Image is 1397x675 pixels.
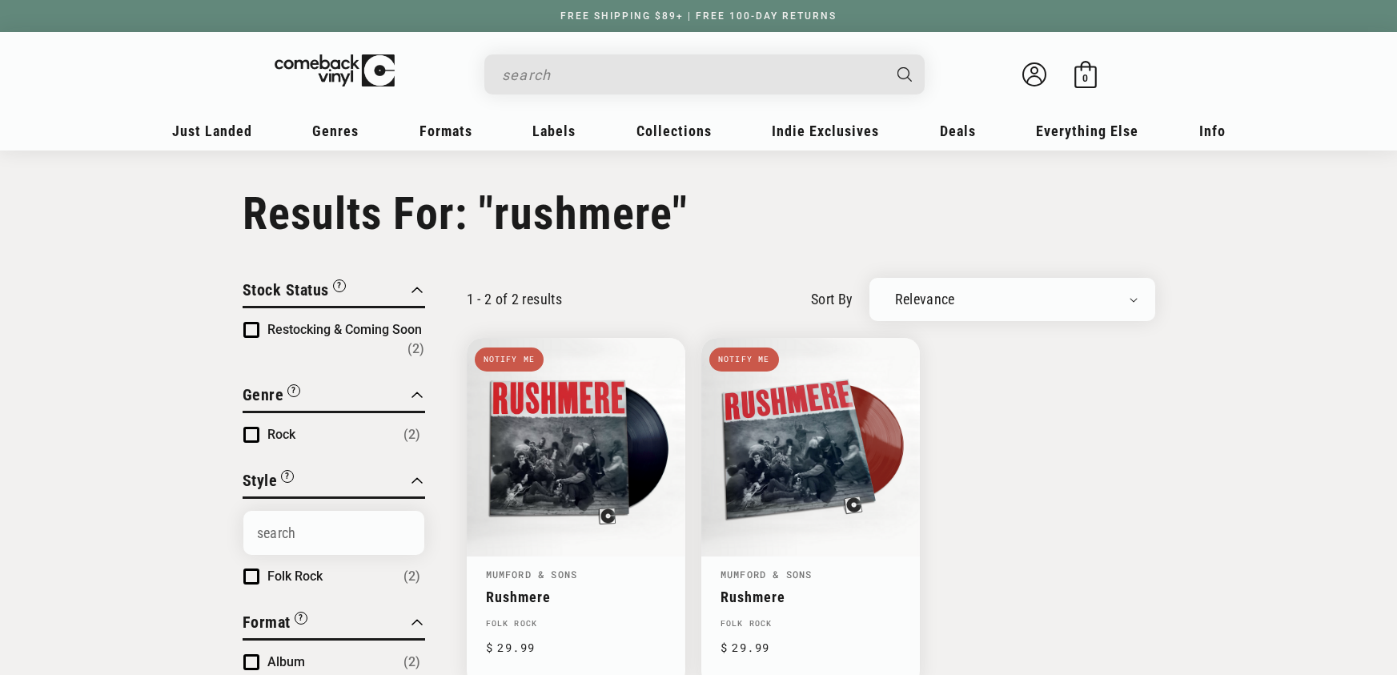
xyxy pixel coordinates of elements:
[772,123,879,139] span: Indie Exclusives
[267,427,295,442] span: Rock
[1082,72,1088,84] span: 0
[267,569,323,584] span: Folk Rock
[243,610,307,638] button: Filter by Format
[721,568,813,581] a: Mumford & Sons
[243,280,329,299] span: Stock Status
[486,568,578,581] a: Mumford & Sons
[243,613,291,632] span: Format
[484,54,925,94] div: Search
[420,123,472,139] span: Formats
[467,291,562,307] p: 1 - 2 of 2 results
[486,589,666,605] a: Rushmere
[636,123,712,139] span: Collections
[940,123,976,139] span: Deals
[172,123,252,139] span: Just Landed
[532,123,576,139] span: Labels
[502,58,881,91] input: search
[243,468,295,496] button: Filter by Style
[243,471,278,490] span: Style
[883,54,926,94] button: Search
[312,123,359,139] span: Genres
[243,511,424,555] input: Search Options
[403,653,420,672] span: Number of products: (2)
[403,425,420,444] span: Number of products: (2)
[243,383,301,411] button: Filter by Genre
[811,288,853,310] label: sort by
[267,654,305,669] span: Album
[243,187,1155,240] h1: Results For: "rushmere"
[267,322,422,337] span: Restocking & Coming Soon
[721,589,901,605] a: Rushmere
[544,10,853,22] a: FREE SHIPPING $89+ | FREE 100-DAY RETURNS
[243,278,346,306] button: Filter by Stock Status
[403,567,420,586] span: Number of products: (2)
[1036,123,1138,139] span: Everything Else
[407,340,424,359] span: Number of products: (2)
[243,385,284,404] span: Genre
[1199,123,1226,139] span: Info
